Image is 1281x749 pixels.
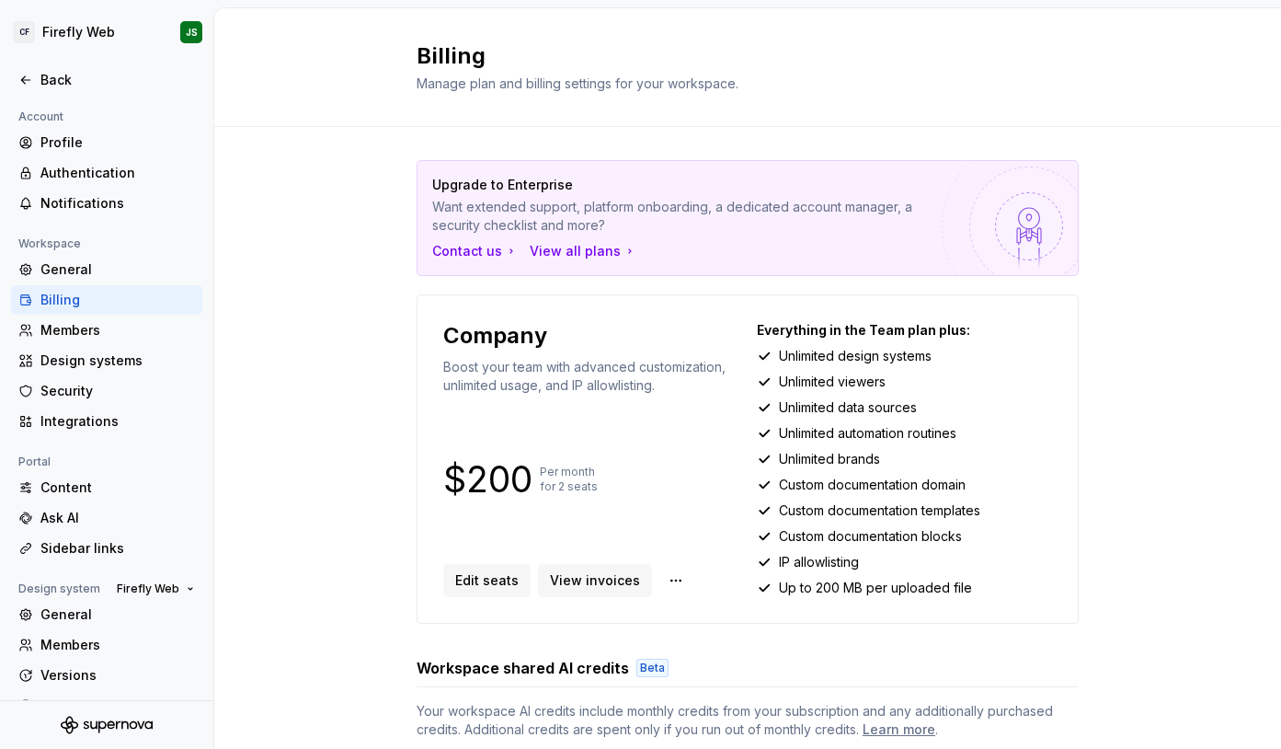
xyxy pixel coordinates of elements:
[443,358,738,395] p: Boost your team with advanced customization, unlimited usage, and IP allowlisting.
[417,41,1057,71] h2: Billing
[11,106,71,128] div: Account
[40,697,195,715] div: Datasets
[11,451,58,473] div: Portal
[42,23,115,41] div: Firefly Web
[779,476,966,494] p: Custom documentation domain
[757,321,1052,340] p: Everything in the Team plan plus:
[443,321,547,351] p: Company
[11,600,202,629] a: General
[417,702,1079,739] span: Your workspace AI credits include monthly credits from your subscription and any additionally pur...
[11,285,202,315] a: Billing
[40,539,195,558] div: Sidebar links
[779,398,917,417] p: Unlimited data sources
[455,571,519,590] span: Edit seats
[443,564,531,597] button: Edit seats
[40,605,195,624] div: General
[13,21,35,43] div: CF
[11,407,202,436] a: Integrations
[11,128,202,157] a: Profile
[863,720,935,739] a: Learn more
[417,657,629,679] h3: Workspace shared AI credits
[779,501,980,520] p: Custom documentation templates
[11,473,202,502] a: Content
[636,659,669,677] div: Beta
[11,316,202,345] a: Members
[779,450,880,468] p: Unlimited brands
[186,25,198,40] div: JS
[417,75,738,91] span: Manage plan and billing settings for your workspace.
[40,133,195,152] div: Profile
[11,661,202,690] a: Versions
[530,242,637,260] button: View all plans
[11,189,202,218] a: Notifications
[40,666,195,685] div: Versions
[40,382,195,400] div: Security
[40,260,195,279] div: General
[40,71,195,89] div: Back
[40,636,195,654] div: Members
[40,412,195,431] div: Integrations
[550,571,640,590] span: View invoices
[40,478,195,497] div: Content
[538,564,652,597] a: View invoices
[443,468,532,490] p: $200
[779,373,886,391] p: Unlimited viewers
[40,194,195,213] div: Notifications
[11,376,202,406] a: Security
[11,255,202,284] a: General
[40,291,195,309] div: Billing
[779,424,956,443] p: Unlimited automation routines
[11,65,202,95] a: Back
[40,321,195,340] div: Members
[779,527,962,546] p: Custom documentation blocks
[40,351,195,370] div: Design systems
[540,465,598,494] p: Per month for 2 seats
[432,242,519,260] button: Contact us
[779,347,932,365] p: Unlimited design systems
[11,534,202,563] a: Sidebar links
[432,198,934,235] p: Want extended support, platform onboarding, a dedicated account manager, a security checklist and...
[61,716,153,734] svg: Supernova Logo
[11,503,202,533] a: Ask AI
[11,158,202,188] a: Authentication
[11,346,202,375] a: Design systems
[11,233,88,255] div: Workspace
[40,509,195,527] div: Ask AI
[40,164,195,182] div: Authentication
[11,691,202,720] a: Datasets
[11,630,202,660] a: Members
[117,582,179,596] span: Firefly Web
[11,578,108,600] div: Design system
[4,12,210,52] button: CFFirefly WebJS
[779,579,972,597] p: Up to 200 MB per uploaded file
[779,553,859,571] p: IP allowlisting
[432,176,934,194] p: Upgrade to Enterprise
